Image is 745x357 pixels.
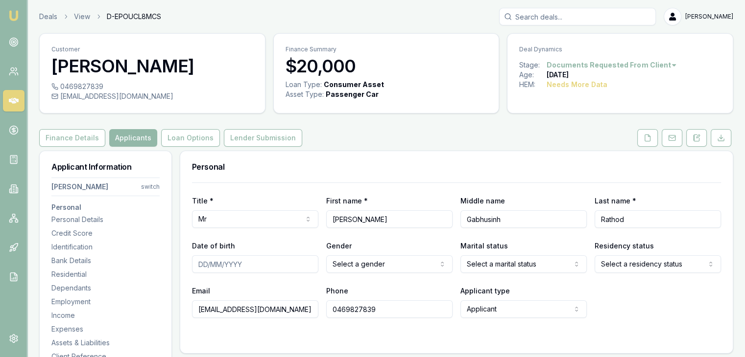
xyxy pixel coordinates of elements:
label: Email [192,287,210,295]
label: Applicant type [460,287,510,295]
div: Assets & Liabilities [51,338,160,348]
h3: $20,000 [286,56,487,76]
div: Residential [51,269,160,279]
div: Needs More Data [547,80,607,89]
label: Middle name [460,197,505,205]
h3: Personal [51,204,160,211]
div: Employment [51,297,160,307]
div: 0469827839 [51,82,253,91]
button: Lender Submission [224,129,302,147]
div: Identification [51,242,160,252]
input: 0431 234 567 [326,300,453,318]
a: Lender Submission [222,129,304,147]
div: switch [141,183,160,191]
button: Finance Details [39,129,105,147]
label: Residency status [595,242,654,250]
div: Asset Type : [286,89,324,99]
div: Expenses [51,324,160,334]
div: Bank Details [51,256,160,266]
div: Stage: [519,60,547,70]
span: D-EPOUCL8MCS [107,12,161,22]
div: Loan Type: [286,80,322,89]
button: Applicants [109,129,157,147]
label: Title * [192,197,214,205]
div: Passenger Car [326,89,379,99]
nav: breadcrumb [39,12,161,22]
div: Age: [519,70,547,80]
p: Finance Summary [286,45,487,53]
div: HEM: [519,80,547,89]
div: [DATE] [547,70,569,80]
label: Date of birth [192,242,235,250]
a: Applicants [107,129,159,147]
button: Documents Requested From Client [547,60,677,70]
p: Customer [51,45,253,53]
div: [EMAIL_ADDRESS][DOMAIN_NAME] [51,91,253,101]
div: Personal Details [51,215,160,224]
label: Last name * [595,197,636,205]
div: Consumer Asset [324,80,384,89]
h3: [PERSON_NAME] [51,56,253,76]
div: Income [51,311,160,320]
label: Marital status [460,242,508,250]
a: View [74,12,90,22]
div: Dependants [51,283,160,293]
a: Finance Details [39,129,107,147]
h3: Applicant Information [51,163,160,171]
label: Phone [326,287,348,295]
button: Loan Options [161,129,220,147]
h3: Personal [192,163,721,171]
span: [PERSON_NAME] [685,13,733,21]
div: [PERSON_NAME] [51,182,108,192]
a: Loan Options [159,129,222,147]
img: emu-icon-u.png [8,10,20,22]
p: Deal Dynamics [519,45,721,53]
div: Credit Score [51,228,160,238]
a: Deals [39,12,57,22]
label: Gender [326,242,352,250]
input: DD/MM/YYYY [192,255,318,273]
label: First name * [326,197,368,205]
input: Search deals [499,8,656,25]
